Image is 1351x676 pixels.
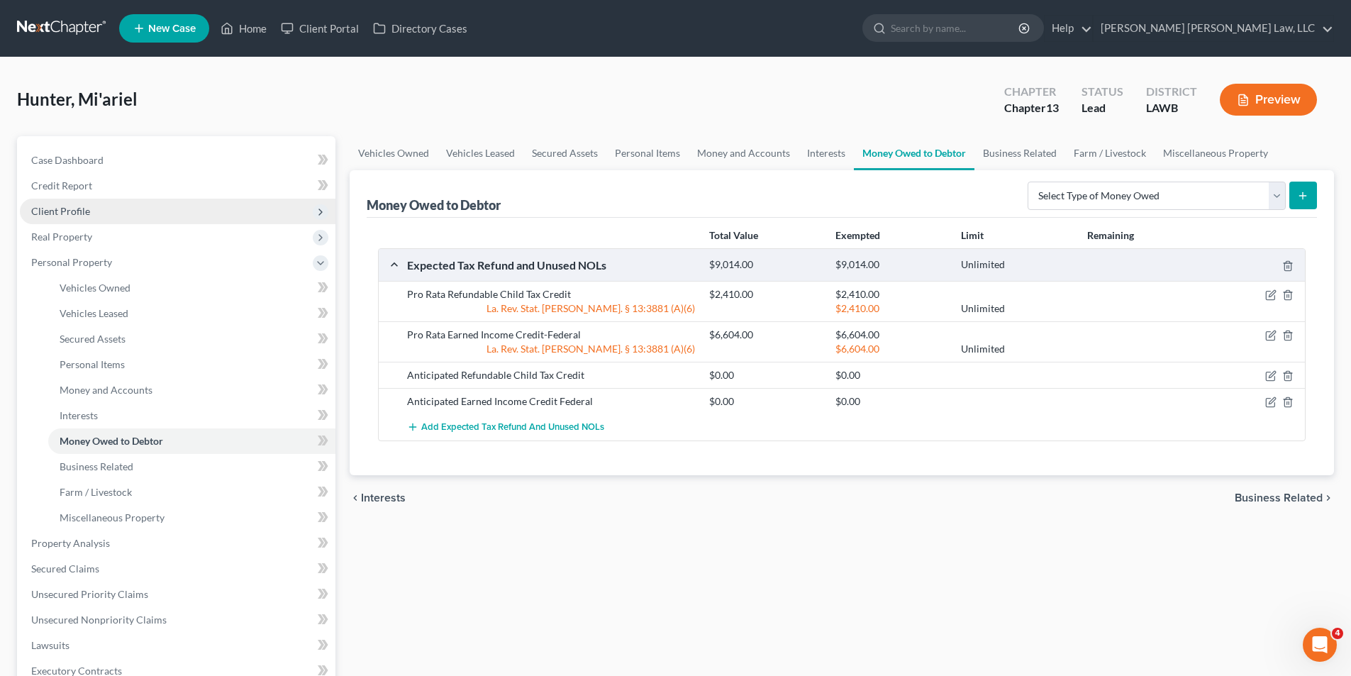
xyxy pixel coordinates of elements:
[1065,136,1155,170] a: Farm / Livestock
[48,428,335,454] a: Money Owed to Debtor
[31,639,70,651] span: Lawsuits
[1004,84,1059,100] div: Chapter
[148,23,196,34] span: New Case
[361,492,406,504] span: Interests
[689,136,799,170] a: Money and Accounts
[60,486,132,498] span: Farm / Livestock
[60,435,163,447] span: Money Owed to Debtor
[60,358,125,370] span: Personal Items
[954,301,1079,316] div: Unlimited
[799,136,854,170] a: Interests
[400,368,702,382] div: Anticipated Refundable Child Tax Credit
[974,136,1065,170] a: Business Related
[31,231,92,243] span: Real Property
[366,16,474,41] a: Directory Cases
[400,342,702,356] div: La. Rev. Stat. [PERSON_NAME]. § 13:3881 (A)(6)
[835,229,880,241] strong: Exempted
[606,136,689,170] a: Personal Items
[20,633,335,658] a: Lawsuits
[350,492,406,504] button: chevron_left Interests
[1046,101,1059,114] span: 13
[407,414,604,440] button: Add Expected Tax Refund and Unused NOLs
[350,136,438,170] a: Vehicles Owned
[20,582,335,607] a: Unsecured Priority Claims
[400,257,702,272] div: Expected Tax Refund and Unused NOLs
[48,377,335,403] a: Money and Accounts
[31,614,167,626] span: Unsecured Nonpriority Claims
[1146,100,1197,116] div: LAWB
[20,173,335,199] a: Credit Report
[1094,16,1333,41] a: [PERSON_NAME] [PERSON_NAME] Law, LLC
[213,16,274,41] a: Home
[48,275,335,301] a: Vehicles Owned
[702,328,828,342] div: $6,604.00
[828,258,954,272] div: $9,014.00
[961,229,984,241] strong: Limit
[828,301,954,316] div: $2,410.00
[1082,100,1123,116] div: Lead
[891,15,1021,41] input: Search by name...
[350,492,361,504] i: chevron_left
[400,394,702,409] div: Anticipated Earned Income Credit Federal
[48,480,335,505] a: Farm / Livestock
[48,301,335,326] a: Vehicles Leased
[828,394,954,409] div: $0.00
[1045,16,1092,41] a: Help
[31,588,148,600] span: Unsecured Priority Claims
[523,136,606,170] a: Secured Assets
[702,368,828,382] div: $0.00
[48,326,335,352] a: Secured Assets
[1235,492,1323,504] span: Business Related
[31,537,110,549] span: Property Analysis
[702,394,828,409] div: $0.00
[702,287,828,301] div: $2,410.00
[48,403,335,428] a: Interests
[274,16,366,41] a: Client Portal
[48,505,335,531] a: Miscellaneous Property
[702,258,828,272] div: $9,014.00
[954,342,1079,356] div: Unlimited
[31,563,99,575] span: Secured Claims
[60,307,128,319] span: Vehicles Leased
[20,148,335,173] a: Case Dashboard
[1332,628,1343,639] span: 4
[31,179,92,192] span: Credit Report
[1004,100,1059,116] div: Chapter
[20,556,335,582] a: Secured Claims
[828,287,954,301] div: $2,410.00
[60,282,130,294] span: Vehicles Owned
[1146,84,1197,100] div: District
[367,196,504,214] div: Money Owed to Debtor
[828,328,954,342] div: $6,604.00
[400,287,702,301] div: Pro Rata Refundable Child Tax Credit
[20,607,335,633] a: Unsecured Nonpriority Claims
[60,384,152,396] span: Money and Accounts
[1087,229,1134,241] strong: Remaining
[17,89,138,109] span: Hunter, Mi'ariel
[828,368,954,382] div: $0.00
[31,256,112,268] span: Personal Property
[60,460,133,472] span: Business Related
[1303,628,1337,662] iframe: Intercom live chat
[31,205,90,217] span: Client Profile
[438,136,523,170] a: Vehicles Leased
[60,511,165,523] span: Miscellaneous Property
[854,136,974,170] a: Money Owed to Debtor
[400,328,702,342] div: Pro Rata Earned Income Credit-Federal
[1082,84,1123,100] div: Status
[31,154,104,166] span: Case Dashboard
[400,301,702,316] div: La. Rev. Stat. [PERSON_NAME]. § 13:3881 (A)(6)
[1155,136,1277,170] a: Miscellaneous Property
[828,342,954,356] div: $6,604.00
[709,229,758,241] strong: Total Value
[421,422,604,433] span: Add Expected Tax Refund and Unused NOLs
[48,454,335,480] a: Business Related
[48,352,335,377] a: Personal Items
[60,409,98,421] span: Interests
[954,258,1079,272] div: Unlimited
[60,333,126,345] span: Secured Assets
[1323,492,1334,504] i: chevron_right
[20,531,335,556] a: Property Analysis
[1220,84,1317,116] button: Preview
[1235,492,1334,504] button: Business Related chevron_right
